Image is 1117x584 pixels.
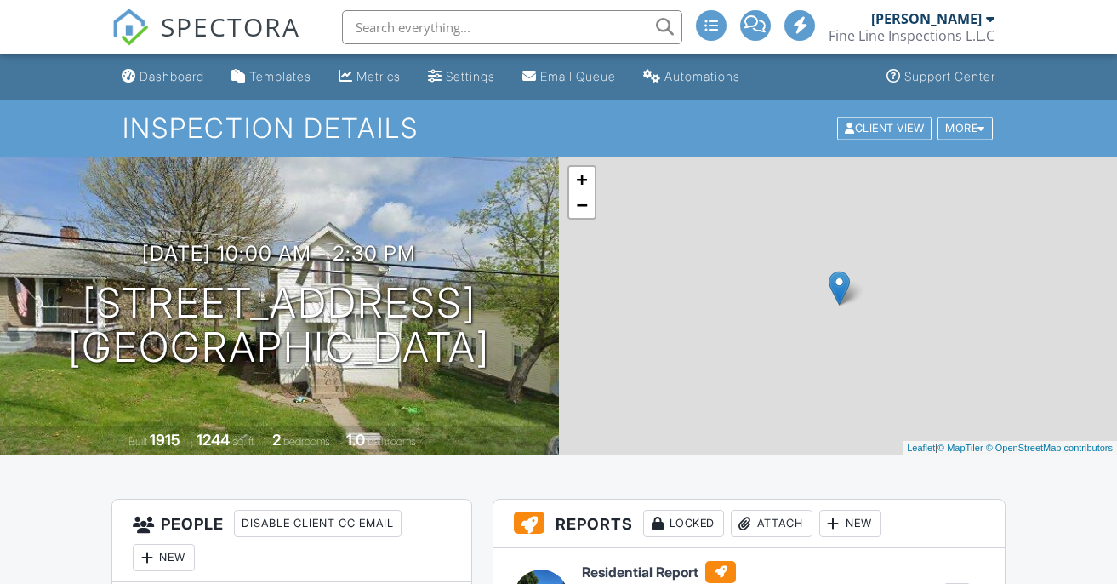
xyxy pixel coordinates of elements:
div: 1244 [197,431,230,449]
h3: People [112,500,471,582]
input: Search everything... [342,10,682,44]
div: Automations [664,69,740,83]
div: 1.0 [346,431,365,449]
div: [PERSON_NAME] [871,10,982,27]
a: Zoom out [569,192,595,218]
a: Client View [835,121,936,134]
div: | [903,441,1117,455]
img: The Best Home Inspection Software - Spectora [111,9,149,46]
div: Client View [837,117,932,140]
div: 1915 [150,431,180,449]
a: Automations (Advanced) [636,61,747,93]
h3: Reports [493,500,1005,548]
div: Locked [643,510,724,537]
div: Dashboard [140,69,204,83]
a: Settings [421,61,502,93]
a: Dashboard [115,61,211,93]
h6: Residential Report [582,561,756,583]
h1: [STREET_ADDRESS] [GEOGRAPHIC_DATA] [68,281,490,371]
span: Built [128,435,147,448]
a: Email Queue [516,61,623,93]
a: © OpenStreetMap contributors [986,443,1113,453]
div: Disable Client CC Email [234,510,402,537]
a: Zoom in [569,167,595,192]
a: Metrics [332,61,407,93]
a: SPECTORA [111,23,300,59]
h1: Inspection Details [123,113,994,143]
a: © MapTiler [937,443,983,453]
div: Fine Line Inspections L.L.C [829,27,994,44]
div: Settings [446,69,495,83]
span: bathrooms [368,435,416,448]
div: Support Center [904,69,995,83]
h3: [DATE] 10:00 am - 2:30 pm [142,242,416,265]
div: Email Queue [540,69,616,83]
div: 2 [272,431,281,449]
div: Templates [249,69,311,83]
a: Support Center [880,61,1002,93]
a: Templates [225,61,318,93]
span: sq. ft. [232,435,256,448]
span: SPECTORA [161,9,300,44]
div: Metrics [356,69,401,83]
div: New [819,510,881,537]
div: New [133,544,195,571]
div: Attach [731,510,812,537]
div: More [937,117,993,140]
span: bedrooms [283,435,330,448]
a: Leaflet [907,443,935,453]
